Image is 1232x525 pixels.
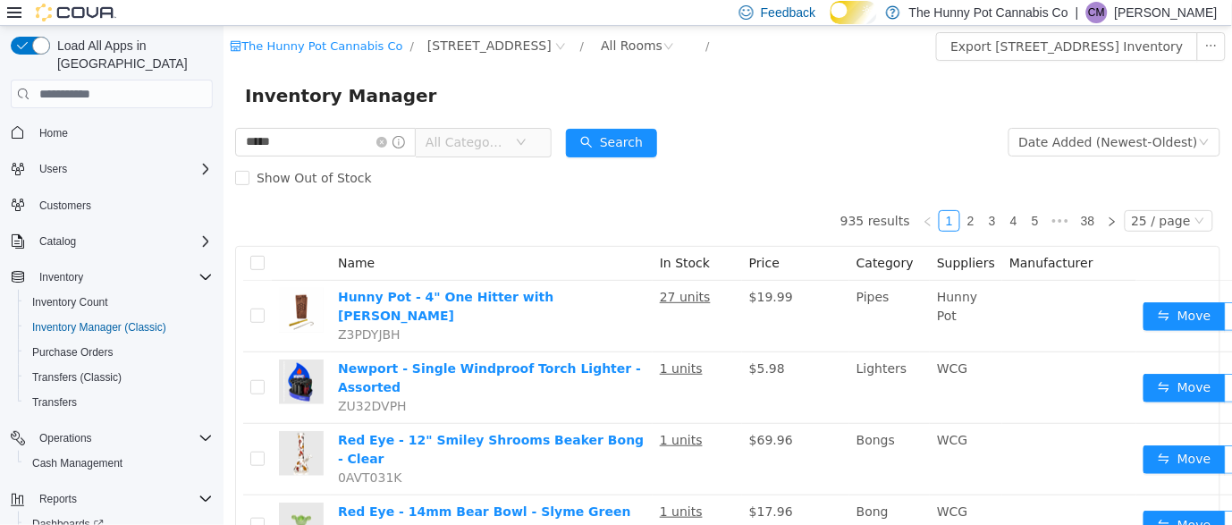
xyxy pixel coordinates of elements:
span: Hunny Pot [713,264,754,297]
span: 600 Fleet St [204,10,328,30]
span: Inventory Manager (Classic) [25,317,213,338]
a: 3 [759,185,779,205]
span: Operations [39,431,92,445]
span: Home [39,126,68,140]
span: Inventory Count [32,295,108,309]
button: icon: ellipsis [1001,419,1030,448]
button: Operations [32,428,99,449]
a: 38 [852,185,877,205]
p: [PERSON_NAME] [1115,2,1218,23]
a: Transfers [25,392,84,413]
button: Cash Management [18,451,220,476]
span: Purchase Orders [32,345,114,360]
span: Inventory [32,267,213,288]
td: Bongs [626,398,706,470]
span: / [357,13,360,27]
td: Pipes [626,255,706,326]
span: $17.96 [526,478,570,493]
span: Name [114,230,151,244]
i: icon: shop [6,14,18,26]
li: 2 [737,184,758,206]
span: $5.98 [526,335,561,350]
a: Purchase Orders [25,342,121,363]
button: icon: swapMove [920,276,1002,305]
button: icon: ellipsis [1001,276,1030,305]
span: WCG [713,478,744,493]
button: icon: swapMove [920,485,1002,513]
i: icon: down [975,111,986,123]
span: Purchase Orders [25,342,213,363]
a: 5 [802,185,822,205]
a: Red Eye - 12" Smiley Shrooms Beaker Bong - Clear [114,407,420,440]
a: Home [32,123,75,144]
span: Customers [39,199,91,213]
a: Hunny Pot - 4" One Hitter with [PERSON_NAME] [114,264,330,297]
span: ZU32DVPH [114,373,183,387]
span: Suppliers [713,230,772,244]
button: Purchase Orders [18,340,220,365]
i: icon: down [971,190,982,202]
button: Customers [4,192,220,218]
img: Red Eye - 14mm Bear Bowl - Slyme Green hero shot [55,477,100,521]
button: icon: ellipsis [1001,485,1030,513]
span: Feedback [761,4,815,21]
a: Inventory Manager (Classic) [25,317,173,338]
span: Users [32,158,213,180]
td: Lighters [626,326,706,398]
span: Reports [39,492,77,506]
u: 1 units [436,478,479,493]
img: Newport - Single Windproof Torch Lighter - Assorted hero shot [55,334,100,378]
button: Inventory Manager (Classic) [18,315,220,340]
span: Price [526,230,556,244]
span: Z3PDYJBH [114,301,177,316]
span: Show Out of Stock [26,145,156,159]
div: Corrin Marier [1086,2,1108,23]
button: icon: ellipsis [1001,348,1030,377]
a: 4 [781,185,800,205]
button: icon: swapMove [920,348,1002,377]
span: Customers [32,194,213,216]
a: 2 [738,185,757,205]
span: CM [1089,2,1106,23]
button: Reports [32,488,84,510]
span: Transfers [32,395,77,410]
div: 25 / page [908,185,967,205]
button: Transfers (Classic) [18,365,220,390]
span: Inventory [39,270,83,284]
div: All Rooms [377,6,439,33]
span: 0AVT031K [114,445,179,459]
span: Manufacturer [786,230,870,244]
button: Transfers [18,390,220,415]
li: Next Page [878,184,899,206]
li: 3 [758,184,780,206]
button: Catalog [4,229,220,254]
button: Catalog [32,231,83,252]
span: 0RPDX257 [114,497,181,512]
span: WCG [713,407,744,421]
span: Dark Mode [831,24,831,25]
span: Cash Management [32,456,122,470]
span: / [187,13,190,27]
li: Previous Page [694,184,715,206]
span: $19.99 [526,264,570,278]
i: icon: close-circle [153,111,164,122]
span: Reports [32,488,213,510]
button: Reports [4,487,220,512]
i: icon: right [883,191,894,201]
div: Date Added (Newest-Oldest) [796,103,975,130]
p: | [1076,2,1079,23]
a: Newport - Single Windproof Torch Lighter - Assorted [114,335,418,368]
button: Users [32,158,74,180]
u: 1 units [436,407,479,421]
img: Red Eye - 12" Smiley Shrooms Beaker Bong - Clear hero shot [55,405,100,450]
p: The Hunny Pot Cannabis Co [909,2,1068,23]
i: icon: info-circle [169,110,181,123]
a: Inventory Count [25,292,115,313]
span: / [482,13,485,27]
button: Operations [4,426,220,451]
a: Red Eye - 14mm Bear Bowl - Slyme Green [114,478,408,493]
span: Category [633,230,690,244]
button: Users [4,157,220,182]
button: icon: searchSearch [342,103,434,131]
span: Transfers (Classic) [32,370,122,385]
